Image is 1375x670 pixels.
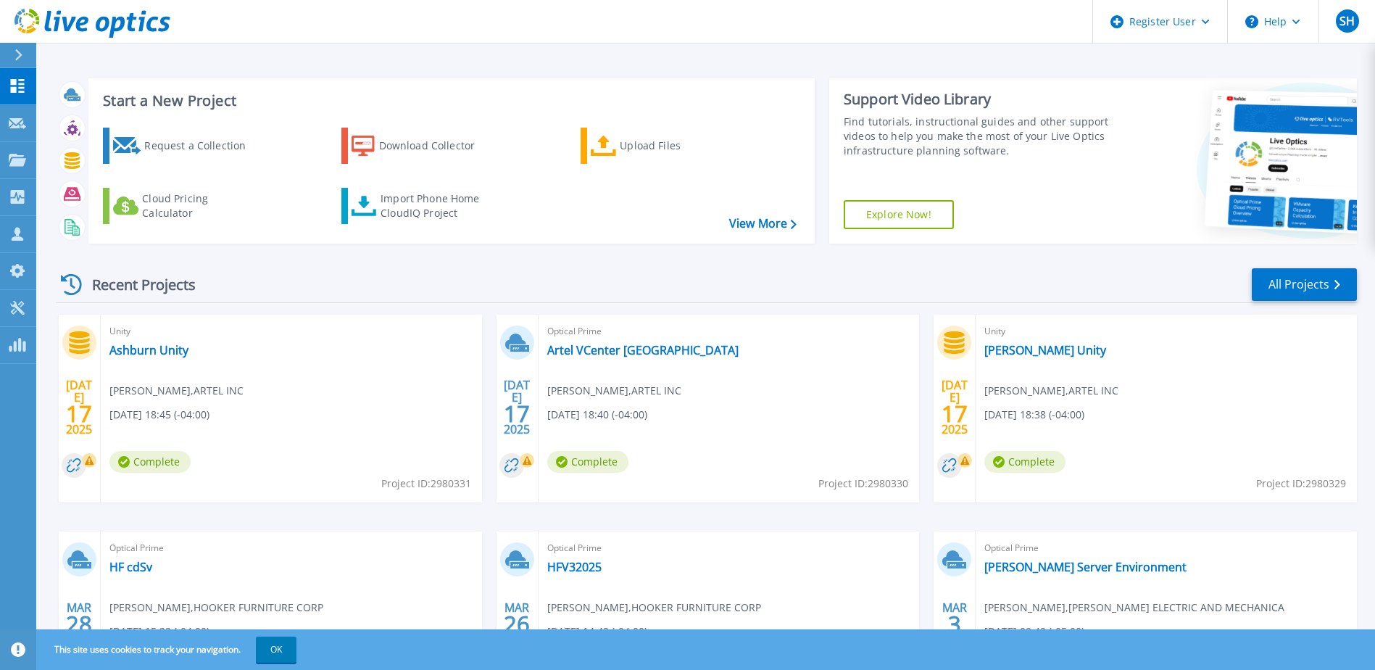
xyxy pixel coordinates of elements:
[504,618,530,630] span: 26
[1339,15,1355,27] span: SH
[844,90,1113,109] div: Support Video Library
[844,200,954,229] a: Explore Now!
[66,408,92,420] span: 17
[984,407,1084,423] span: [DATE] 18:38 (-04:00)
[547,600,761,616] span: [PERSON_NAME] , HOOKER FURNITURE CORP
[379,131,495,160] div: Download Collector
[109,383,244,399] span: [PERSON_NAME] , ARTEL INC
[1256,476,1346,492] span: Project ID: 2980329
[984,451,1065,473] span: Complete
[381,191,494,220] div: Import Phone Home CloudIQ Project
[109,407,209,423] span: [DATE] 18:45 (-04:00)
[547,451,628,473] span: Complete
[547,323,911,339] span: Optical Prime
[65,381,93,434] div: [DATE] 2025
[941,381,968,434] div: [DATE] 2025
[1252,268,1357,301] a: All Projects
[109,600,323,616] span: [PERSON_NAME] , HOOKER FURNITURE CORP
[103,93,796,109] h3: Start a New Project
[547,624,647,640] span: [DATE] 14:42 (-04:00)
[984,383,1118,399] span: [PERSON_NAME] , ARTEL INC
[818,476,908,492] span: Project ID: 2980330
[144,131,260,160] div: Request a Collection
[729,217,797,231] a: View More
[547,383,681,399] span: [PERSON_NAME] , ARTEL INC
[547,540,911,556] span: Optical Prime
[948,618,961,630] span: 3
[547,343,739,357] a: Artel VCenter [GEOGRAPHIC_DATA]
[109,540,473,556] span: Optical Prime
[109,560,152,574] a: HF cdSv
[942,408,968,420] span: 17
[142,191,258,220] div: Cloud Pricing Calculator
[620,131,736,160] div: Upload Files
[109,451,191,473] span: Complete
[341,128,503,164] a: Download Collector
[547,560,602,574] a: HFV32025
[984,540,1348,556] span: Optical Prime
[381,476,471,492] span: Project ID: 2980331
[504,408,530,420] span: 17
[984,600,1284,616] span: [PERSON_NAME] , [PERSON_NAME] ELECTRIC AND MECHANICA
[941,597,968,650] div: MAR 2025
[503,597,531,650] div: MAR 2025
[66,618,92,630] span: 28
[984,343,1106,357] a: [PERSON_NAME] Unity
[984,560,1187,574] a: [PERSON_NAME] Server Environment
[256,637,296,663] button: OK
[40,637,296,663] span: This site uses cookies to track your navigation.
[109,323,473,339] span: Unity
[103,188,265,224] a: Cloud Pricing Calculator
[56,267,215,302] div: Recent Projects
[109,343,188,357] a: Ashburn Unity
[65,597,93,650] div: MAR 2025
[581,128,742,164] a: Upload Files
[984,624,1084,640] span: [DATE] 09:42 (-05:00)
[844,115,1113,158] div: Find tutorials, instructional guides and other support videos to help you make the most of your L...
[109,624,209,640] span: [DATE] 15:22 (-04:00)
[547,407,647,423] span: [DATE] 18:40 (-04:00)
[984,323,1348,339] span: Unity
[103,128,265,164] a: Request a Collection
[503,381,531,434] div: [DATE] 2025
